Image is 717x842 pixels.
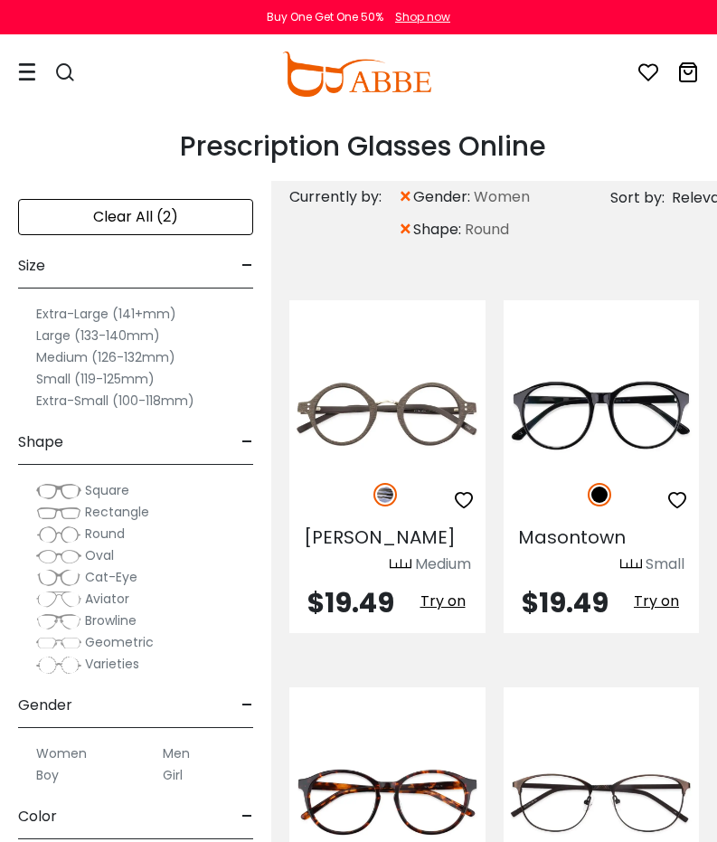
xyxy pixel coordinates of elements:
[36,656,81,675] img: Varieties.png
[163,764,183,786] label: Girl
[18,244,45,288] span: Size
[420,591,466,611] span: Try on
[85,633,154,651] span: Geometric
[413,219,465,241] span: shape:
[522,583,609,622] span: $19.49
[36,612,81,630] img: Browline.png
[36,325,160,346] label: Large (133-140mm)
[85,655,139,673] span: Varieties
[620,558,642,572] img: size ruler
[415,553,471,575] div: Medium
[289,365,486,463] img: Striped Piggott - Acetate ,Universal Bridge Fit
[36,303,176,325] label: Extra-Large (141+mm)
[398,181,413,213] span: ×
[415,590,471,613] button: Try on
[36,764,59,786] label: Boy
[36,569,81,587] img: Cat-Eye.png
[504,365,700,463] img: Black Masontown - Acetate ,Universal Bridge Fit
[36,591,81,609] img: Aviator.png
[85,611,137,629] span: Browline
[85,590,129,608] span: Aviator
[36,346,175,368] label: Medium (126-132mm)
[465,219,509,241] span: Round
[36,547,81,565] img: Oval.png
[646,553,684,575] div: Small
[36,634,81,652] img: Geometric.png
[36,482,81,500] img: Square.png
[18,795,57,838] span: Color
[18,421,63,464] span: Shape
[241,795,253,838] span: -
[85,503,149,521] span: Rectangle
[36,525,81,544] img: Round.png
[398,213,413,246] span: ×
[18,199,253,235] div: Clear All (2)
[474,186,530,208] span: Women
[267,9,383,25] div: Buy One Get One 50%
[634,591,679,611] span: Try on
[386,9,450,24] a: Shop now
[241,684,253,727] span: -
[163,743,190,764] label: Men
[413,186,474,208] span: gender:
[373,483,397,506] img: Striped
[304,525,456,550] span: [PERSON_NAME]
[628,590,684,613] button: Try on
[36,504,81,522] img: Rectangle.png
[241,421,253,464] span: -
[390,558,411,572] img: size ruler
[36,390,194,412] label: Extra-Small (100-118mm)
[395,9,450,25] div: Shop now
[180,130,546,163] h1: Prescription Glasses Online
[610,187,665,208] span: Sort by:
[85,525,125,543] span: Round
[588,483,611,506] img: Black
[289,181,398,213] div: Currently by:
[85,568,137,586] span: Cat-Eye
[85,481,129,499] span: Square
[36,368,155,390] label: Small (119-125mm)
[282,52,430,97] img: abbeglasses.com
[36,743,87,764] label: Women
[241,244,253,288] span: -
[518,525,626,550] span: Masontown
[85,546,114,564] span: Oval
[18,684,72,727] span: Gender
[307,583,394,622] span: $19.49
